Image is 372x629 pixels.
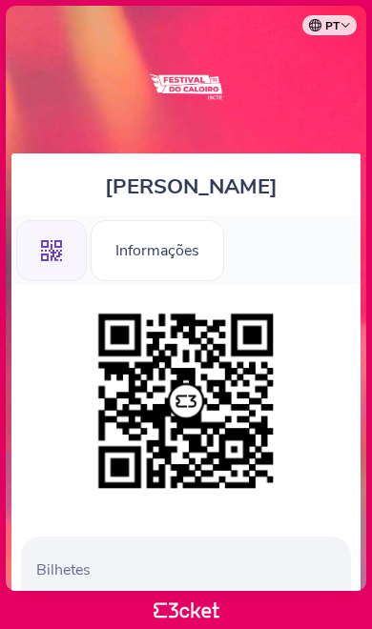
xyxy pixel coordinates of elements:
img: d3b19febff244cf487a99fcae8c3f551.png [89,304,283,498]
div: Informações [91,220,224,281]
p: Bilhetes [36,559,343,580]
span: [PERSON_NAME] [105,172,278,201]
a: Informações [91,238,224,259]
img: Festival do Caloiro Iscte [138,25,234,144]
